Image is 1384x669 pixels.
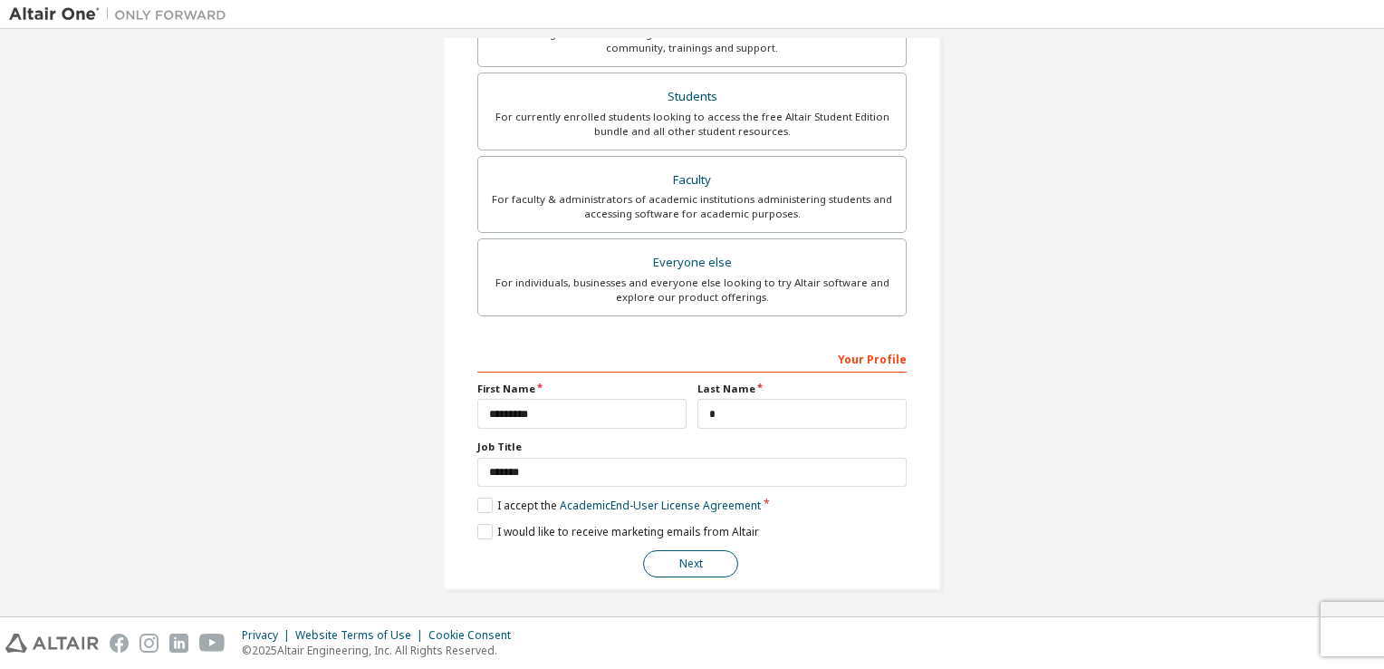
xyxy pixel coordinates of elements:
div: For faculty & administrators of academic institutions administering students and accessing softwa... [489,192,895,221]
div: For existing customers looking to access software downloads, HPC resources, community, trainings ... [489,26,895,55]
label: Last Name [697,382,907,396]
label: First Name [477,382,687,396]
div: Students [489,84,895,110]
div: Everyone else [489,250,895,276]
label: Job Title [477,440,907,454]
img: Altair One [9,5,235,24]
div: Cookie Consent [428,628,522,643]
label: I accept the [477,498,761,513]
a: Academic End-User License Agreement [560,498,761,513]
div: For individuals, businesses and everyone else looking to try Altair software and explore our prod... [489,276,895,305]
div: Website Terms of Use [295,628,428,643]
img: altair_logo.svg [5,634,99,653]
div: Faculty [489,168,895,193]
p: © 2025 Altair Engineering, Inc. All Rights Reserved. [242,643,522,658]
div: Privacy [242,628,295,643]
button: Next [643,550,738,577]
div: For currently enrolled students looking to access the free Altair Student Edition bundle and all ... [489,110,895,139]
img: linkedin.svg [169,634,188,653]
img: instagram.svg [139,634,159,653]
label: I would like to receive marketing emails from Altair [477,524,759,539]
img: youtube.svg [199,634,226,653]
div: Your Profile [477,344,907,373]
img: facebook.svg [110,634,129,653]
